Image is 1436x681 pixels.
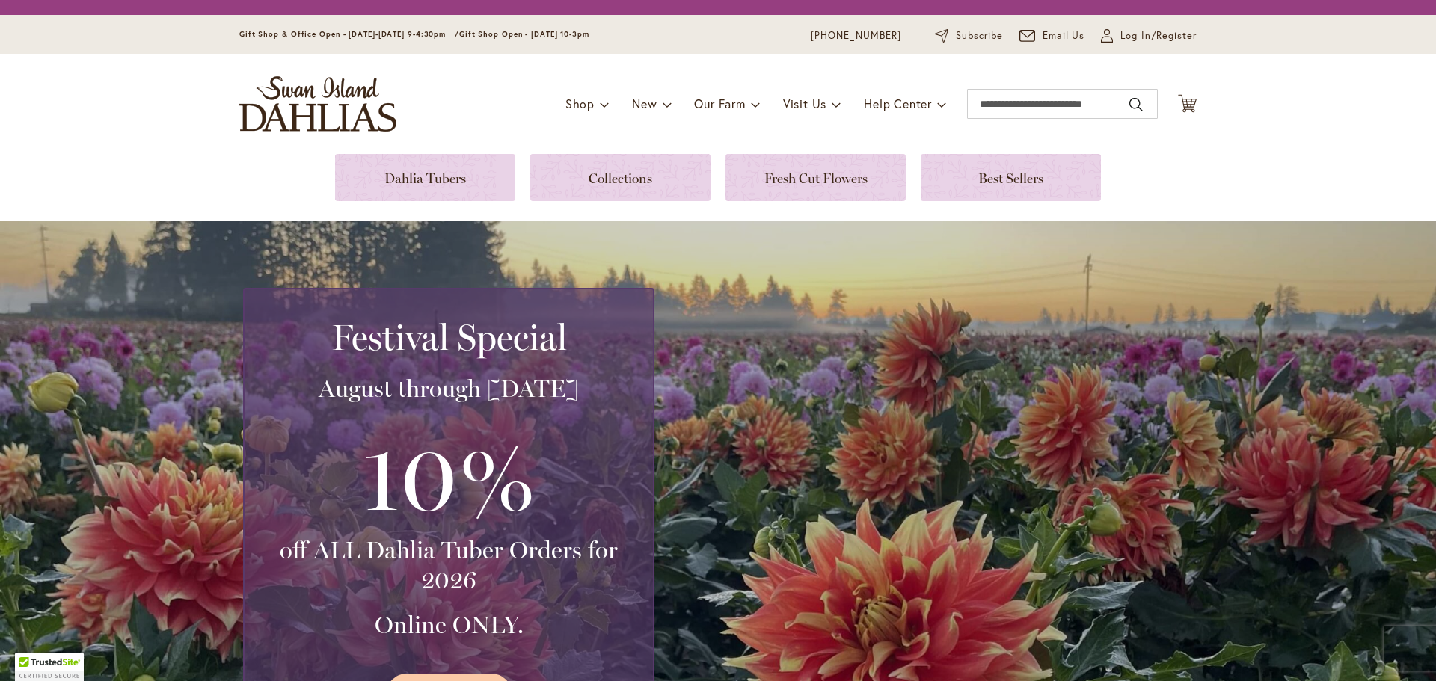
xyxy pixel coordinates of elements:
h2: Festival Special [263,316,635,358]
span: Gift Shop Open - [DATE] 10-3pm [459,29,589,39]
span: New [632,96,657,111]
div: TrustedSite Certified [15,653,84,681]
h3: Online ONLY. [263,610,635,640]
span: Log In/Register [1120,28,1197,43]
h3: 10% [263,419,635,535]
span: Help Center [864,96,932,111]
a: Log In/Register [1101,28,1197,43]
a: Subscribe [935,28,1003,43]
h3: off ALL Dahlia Tuber Orders for 2026 [263,535,635,595]
span: Gift Shop & Office Open - [DATE]-[DATE] 9-4:30pm / [239,29,459,39]
span: Shop [565,96,595,111]
span: Email Us [1043,28,1085,43]
a: store logo [239,76,396,132]
h3: August through [DATE] [263,374,635,404]
a: [PHONE_NUMBER] [811,28,901,43]
span: Subscribe [956,28,1003,43]
span: Visit Us [783,96,826,111]
span: Our Farm [694,96,745,111]
a: Email Us [1019,28,1085,43]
